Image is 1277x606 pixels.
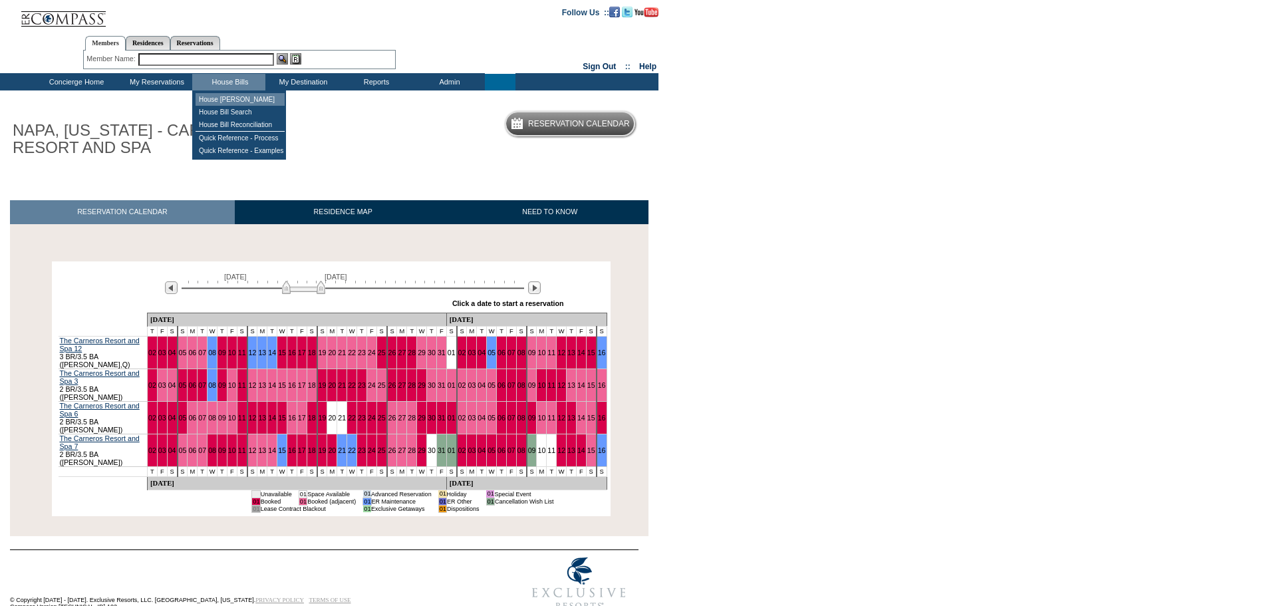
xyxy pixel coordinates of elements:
td: 10 [537,434,547,466]
img: View [277,53,288,65]
td: 11 [547,434,557,466]
a: 07 [198,446,206,454]
a: 16 [598,414,606,422]
a: RESIDENCE MAP [235,200,452,224]
td: [DATE] [446,313,607,326]
a: 26 [388,381,396,389]
td: Admin [412,74,485,90]
a: 12 [249,349,257,357]
a: 14 [268,349,276,357]
a: 02 [458,446,466,454]
td: S [317,326,327,336]
a: 03 [158,446,166,454]
a: 19 [319,446,327,454]
a: The Carneros Resort and Spa 6 [60,402,140,418]
td: S [457,326,467,336]
a: 18 [308,446,316,454]
td: My Reservations [119,74,192,90]
a: 06 [188,446,196,454]
a: 06 [188,381,196,389]
a: 10 [537,349,545,357]
td: S [167,326,177,336]
img: Subscribe to our YouTube Channel [635,7,658,17]
div: Member Name: [86,53,138,65]
td: T [147,326,157,336]
img: Follow us on Twitter [622,7,633,17]
a: 10 [228,446,236,454]
a: 10 [537,381,545,389]
a: 17 [298,381,306,389]
a: 23 [358,381,366,389]
a: 18 [308,414,316,422]
td: S [376,326,386,336]
a: 06 [497,414,505,422]
a: 28 [408,349,416,357]
a: 14 [268,381,276,389]
a: 07 [507,349,515,357]
a: 17 [298,446,306,454]
a: 05 [488,446,496,454]
a: 30 [428,349,436,357]
a: 11 [238,414,246,422]
a: 02 [458,349,466,357]
a: 10 [537,414,545,422]
a: 04 [478,414,486,422]
td: S [516,326,526,336]
a: PRIVACY POLICY [255,597,304,603]
a: 15 [278,414,286,422]
a: 01 [448,381,456,389]
span: [DATE] [224,273,247,281]
td: W [277,326,287,336]
a: 01 [448,414,456,422]
a: 04 [168,349,176,357]
a: 28 [408,381,416,389]
td: S [167,466,177,476]
a: 03 [158,349,166,357]
a: 18 [308,349,316,357]
a: 21 [338,349,346,357]
td: F [366,326,376,336]
td: F [436,326,446,336]
a: 20 [328,446,336,454]
td: House [PERSON_NAME] [196,93,285,106]
a: 13 [258,414,266,422]
td: T [267,326,277,336]
a: 06 [497,349,505,357]
td: M [257,466,267,476]
a: 27 [398,414,406,422]
a: 13 [258,446,266,454]
h1: NAPA, [US_STATE] - CARNEROS RESORT AND SPA [10,119,308,160]
a: 07 [507,381,515,389]
a: 09 [218,381,226,389]
a: 12 [557,446,565,454]
td: 20 [327,401,337,434]
a: 03 [468,446,476,454]
a: 18 [308,381,316,389]
a: 03 [468,381,476,389]
a: 13 [567,446,575,454]
a: 15 [278,446,286,454]
td: T [217,466,227,476]
a: 05 [179,414,187,422]
a: The Carneros Resort and Spa 12 [60,337,140,353]
a: 25 [378,446,386,454]
td: House Bill Reconciliation [196,118,285,132]
a: 06 [188,414,196,422]
a: 03 [158,381,166,389]
a: 10 [228,414,236,422]
td: S [597,326,607,336]
td: F [297,466,307,476]
a: 11 [547,349,555,357]
a: 30 [428,414,436,422]
td: F [227,466,237,476]
a: 15 [278,349,286,357]
td: S [307,326,317,336]
a: 04 [168,446,176,454]
td: 2 BR/3.5 BA ([PERSON_NAME]) [59,369,148,401]
a: 29 [418,414,426,422]
a: 11 [547,381,555,389]
td: Reports [339,74,412,90]
td: S [237,466,247,476]
a: 08 [208,381,216,389]
a: The Carneros Resort and Spa 3 [60,369,140,385]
